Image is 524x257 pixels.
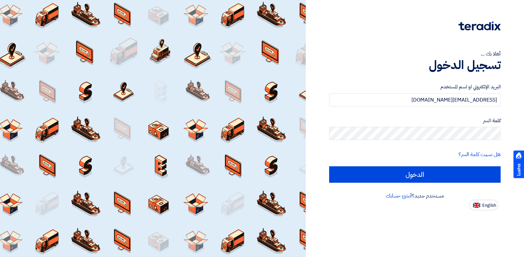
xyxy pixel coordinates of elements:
label: البريد الإلكتروني او اسم المستخدم [329,83,501,91]
button: English [469,200,498,210]
img: Teradix logo [458,21,501,31]
a: أنشئ حسابك [386,192,412,200]
a: هل نسيت كلمة السر؟ [458,151,501,158]
input: الدخول [329,166,501,183]
input: أدخل بريد العمل الإلكتروني او اسم المستخدم الخاص بك ... [329,93,501,106]
img: en-US.png [473,203,480,208]
h1: تسجيل الدخول [329,58,501,72]
span: English [482,203,496,208]
div: مستخدم جديد؟ [329,192,501,200]
label: كلمة السر [329,117,501,125]
div: أهلا بك ... [329,50,501,58]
